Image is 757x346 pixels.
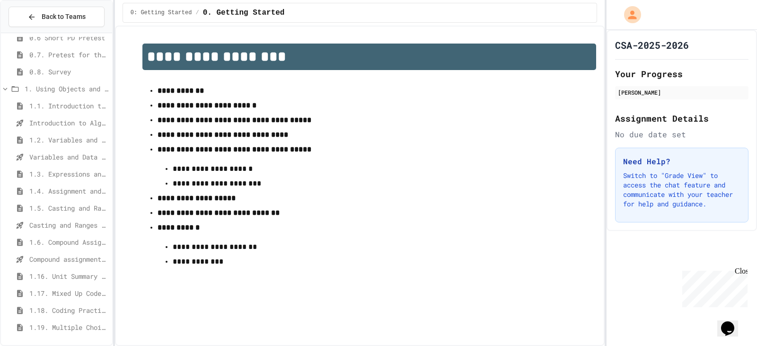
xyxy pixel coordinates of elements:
span: 1.5. Casting and Ranges of Values [29,203,108,213]
span: 0.8. Survey [29,67,108,77]
iframe: chat widget [678,267,748,307]
div: My Account [614,4,643,26]
span: Introduction to Algorithms, Programming, and Compilers [29,118,108,128]
span: Casting and Ranges of variables - Quiz [29,220,108,230]
span: 0.7. Pretest for the AP CSA Exam [29,50,108,60]
span: 1.1. Introduction to Algorithms, Programming, and Compilers [29,101,108,111]
span: 1.17. Mixed Up Code Practice 1.1-1.6 [29,288,108,298]
span: Back to Teams [42,12,86,22]
span: 0. Getting Started [203,7,285,18]
span: 1.2. Variables and Data Types [29,135,108,145]
div: No due date set [615,129,748,140]
span: 0: Getting Started [131,9,192,17]
h1: CSA-2025-2026 [615,38,689,52]
span: / [195,9,199,17]
div: [PERSON_NAME] [618,88,746,97]
span: 1.3. Expressions and Output [New] [29,169,108,179]
span: 0.6 Short PD Pretest [29,33,108,43]
span: Compound assignment operators - Quiz [29,254,108,264]
p: Switch to "Grade View" to access the chat feature and communicate with your teacher for help and ... [623,171,740,209]
iframe: chat widget [717,308,748,337]
span: 1.4. Assignment and Input [29,186,108,196]
span: 1.16. Unit Summary 1a (1.1-1.6) [29,271,108,281]
button: Back to Teams [9,7,105,27]
h2: Your Progress [615,67,748,80]
span: 1.6. Compound Assignment Operators [29,237,108,247]
h3: Need Help? [623,156,740,167]
span: Variables and Data Types - Quiz [29,152,108,162]
span: 1. Using Objects and Methods [25,84,108,94]
span: 1.19. Multiple Choice Exercises for Unit 1a (1.1-1.6) [29,322,108,332]
h2: Assignment Details [615,112,748,125]
span: 1.18. Coding Practice 1a (1.1-1.6) [29,305,108,315]
div: Chat with us now!Close [4,4,65,60]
